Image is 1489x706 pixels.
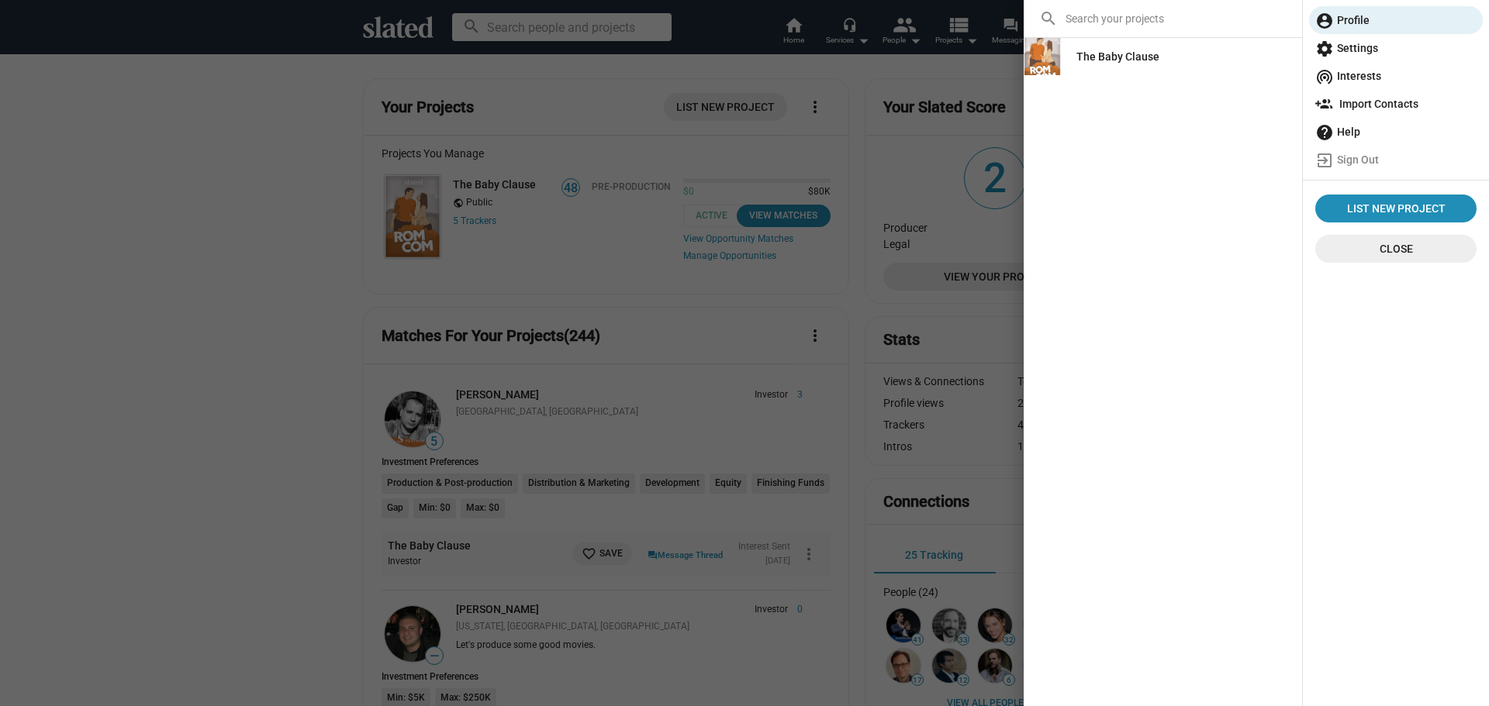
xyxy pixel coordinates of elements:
[1315,67,1334,86] mat-icon: wifi_tethering
[1315,34,1477,62] span: Settings
[1315,40,1334,58] mat-icon: settings
[1309,146,1483,174] a: Sign Out
[1024,38,1061,75] img: The Baby Clause
[1309,34,1483,62] a: Settings
[1321,195,1470,222] span: List New Project
[1328,235,1464,263] span: Close
[1309,62,1483,90] a: Interests
[1315,151,1334,170] mat-icon: exit_to_app
[1309,6,1483,34] a: Profile
[1315,6,1477,34] span: Profile
[1315,90,1477,118] span: Import Contacts
[1309,118,1483,146] a: Help
[1315,118,1477,146] span: Help
[1039,9,1058,28] mat-icon: search
[1315,62,1477,90] span: Interests
[1064,43,1172,71] a: The Baby Clause
[1076,43,1159,71] div: The Baby Clause
[1315,195,1477,222] a: List New Project
[1315,146,1477,174] span: Sign Out
[1315,235,1477,263] button: Close
[1315,12,1334,30] mat-icon: account_circle
[1309,90,1483,118] a: Import Contacts
[1315,123,1334,142] mat-icon: help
